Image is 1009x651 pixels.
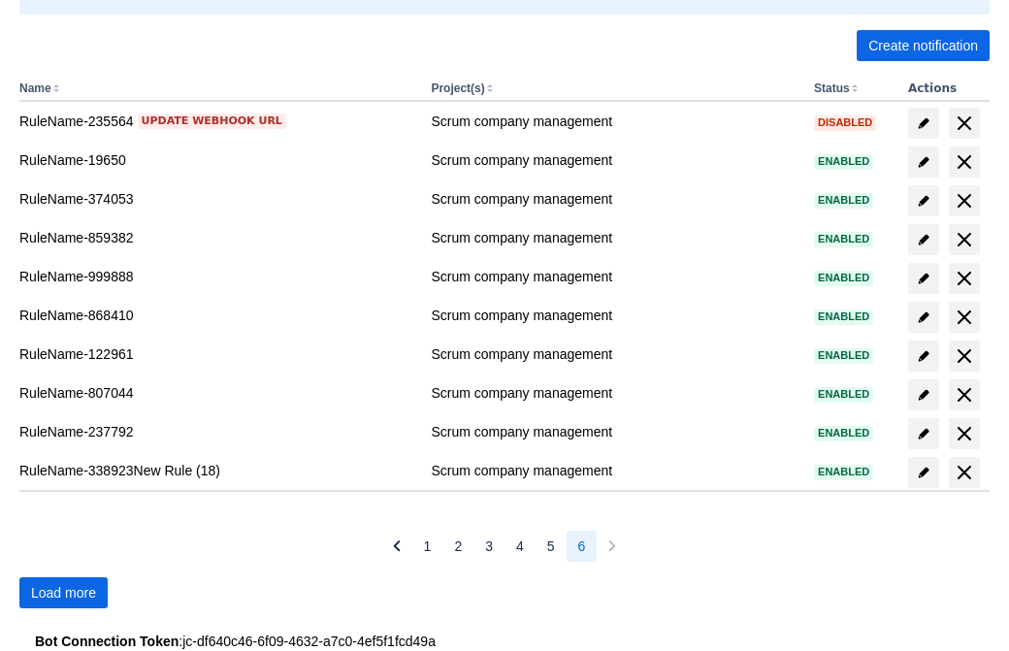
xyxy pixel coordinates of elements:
[536,531,567,562] button: Page 5
[900,77,990,102] th: Actions
[953,461,976,484] span: delete
[953,306,976,329] span: delete
[424,531,432,562] span: 1
[814,311,873,322] span: Enabled
[516,531,524,562] span: 4
[19,306,415,325] div: RuleName-868410
[814,234,873,244] span: Enabled
[19,422,415,441] div: RuleName-237792
[431,344,798,364] div: Scrum company management
[19,150,415,170] div: RuleName-19650
[442,531,473,562] button: Page 2
[916,348,931,364] span: edit
[597,531,628,562] button: Next
[19,267,415,286] div: RuleName-999888
[814,273,873,283] span: Enabled
[814,81,850,95] button: Status
[953,112,976,135] span: delete
[547,531,555,562] span: 5
[19,344,415,364] div: RuleName-122961
[916,465,931,480] span: edit
[814,117,876,128] span: Disabled
[953,150,976,174] span: delete
[473,531,504,562] button: Page 3
[19,461,415,480] div: RuleName-338923New Rule (18)
[814,350,873,361] span: Enabled
[814,156,873,167] span: Enabled
[953,383,976,407] span: delete
[31,577,96,608] span: Load more
[431,383,798,403] div: Scrum company management
[916,115,931,131] span: edit
[431,422,798,441] div: Scrum company management
[142,114,282,129] span: Update webhook URL
[19,383,415,403] div: RuleName-807044
[953,228,976,251] span: delete
[567,531,598,562] button: Page 6
[916,232,931,247] span: edit
[431,189,798,209] div: Scrum company management
[916,154,931,170] span: edit
[814,428,873,439] span: Enabled
[35,632,974,651] div: : jc-df640c46-6f09-4632-a7c0-4ef5f1fcd49a
[19,189,415,209] div: RuleName-374053
[412,531,443,562] button: Page 1
[485,531,493,562] span: 3
[19,228,415,247] div: RuleName-859382
[916,193,931,209] span: edit
[431,306,798,325] div: Scrum company management
[953,267,976,290] span: delete
[431,81,484,95] button: Project(s)
[504,531,536,562] button: Page 4
[916,271,931,286] span: edit
[431,228,798,247] div: Scrum company management
[916,387,931,403] span: edit
[814,195,873,206] span: Enabled
[868,30,978,61] span: Create notification
[953,344,976,368] span: delete
[916,426,931,441] span: edit
[953,189,976,212] span: delete
[431,112,798,131] div: Scrum company management
[19,577,108,608] button: Load more
[35,634,179,649] strong: Bot Connection Token
[19,112,415,131] div: RuleName-235564
[578,531,586,562] span: 6
[431,267,798,286] div: Scrum company management
[19,81,51,95] button: Name
[431,461,798,480] div: Scrum company management
[814,389,873,400] span: Enabled
[431,150,798,170] div: Scrum company management
[381,531,412,562] button: Previous
[454,531,462,562] span: 2
[381,531,629,562] nav: Pagination
[953,422,976,445] span: delete
[814,467,873,477] span: Enabled
[857,30,990,61] button: Create notification
[916,309,931,325] span: edit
